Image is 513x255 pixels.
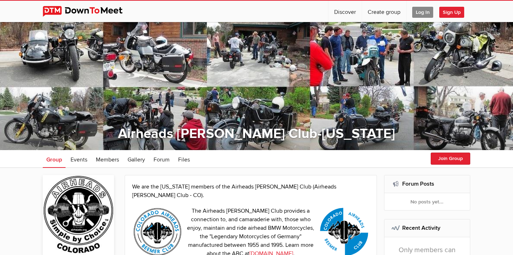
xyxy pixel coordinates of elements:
[362,1,406,22] a: Create group
[439,1,470,22] a: Sign Up
[392,219,463,237] h2: Recent Activity
[132,182,369,200] p: We are the [US_STATE] members of the Airheads [PERSON_NAME] Club (Airheads [PERSON_NAME] Club - CO).
[128,156,145,163] span: Gallery
[92,150,123,168] a: Members
[384,193,470,210] div: No posts yet...
[150,150,173,168] a: Forum
[43,150,66,168] a: Group
[43,6,134,17] img: DownToMeet
[71,156,87,163] span: Events
[178,156,190,163] span: Files
[431,153,470,165] button: Join Group
[406,1,439,22] a: Log In
[439,7,464,18] span: Sign Up
[154,156,170,163] span: Forum
[412,7,433,18] span: Log In
[328,1,362,22] a: Discover
[402,180,434,187] a: Forum Posts
[124,150,149,168] a: Gallery
[175,150,193,168] a: Files
[96,156,119,163] span: Members
[67,150,91,168] a: Events
[46,156,62,163] span: Group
